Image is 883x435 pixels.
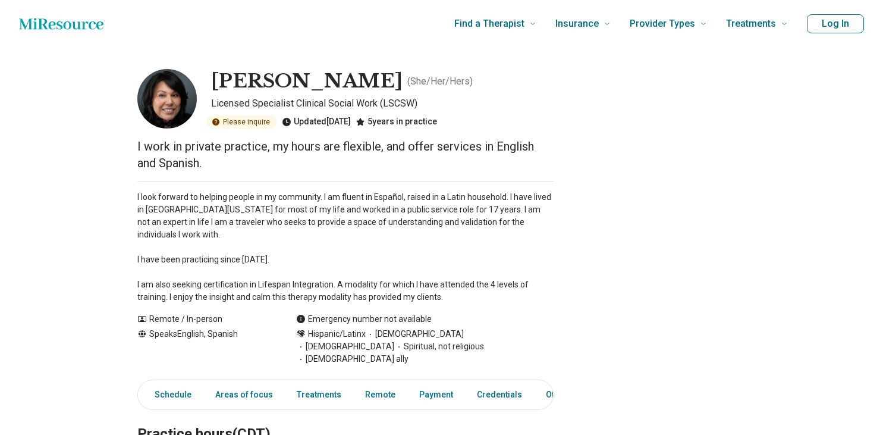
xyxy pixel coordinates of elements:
img: Leslie Lima, Licensed Specialist Clinical Social Work (LSCSW) [137,69,197,129]
p: Licensed Specialist Clinical Social Work (LSCSW) [211,96,554,111]
button: Log In [807,14,864,33]
span: Hispanic/Latinx [308,328,366,340]
span: Treatments [726,15,776,32]
a: Credentials [470,383,529,407]
div: Updated [DATE] [282,115,351,129]
div: Speaks English, Spanish [137,328,272,365]
a: Remote [358,383,403,407]
span: Provider Types [630,15,695,32]
span: [DEMOGRAPHIC_DATA] ally [296,353,408,365]
a: Areas of focus [208,383,280,407]
div: Please inquire [206,115,277,129]
span: Spiritual, not religious [394,340,484,353]
span: Insurance [555,15,599,32]
p: ( She/Her/Hers ) [407,74,473,89]
span: [DEMOGRAPHIC_DATA] [366,328,464,340]
span: [DEMOGRAPHIC_DATA] [296,340,394,353]
p: I work in private practice, my hours are flexible, and offer services in English and Spanish. [137,138,554,171]
h1: [PERSON_NAME] [211,69,403,94]
div: 5 years in practice [356,115,437,129]
div: Remote / In-person [137,313,272,326]
a: Payment [412,383,460,407]
span: Find a Therapist [454,15,524,32]
a: Home page [19,12,103,36]
p: I look forward to helping people in my community. I am fluent in Español, raised in a Latin house... [137,191,554,303]
a: Schedule [140,383,199,407]
a: Other [539,383,582,407]
div: Emergency number not available [296,313,432,326]
a: Treatments [290,383,348,407]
